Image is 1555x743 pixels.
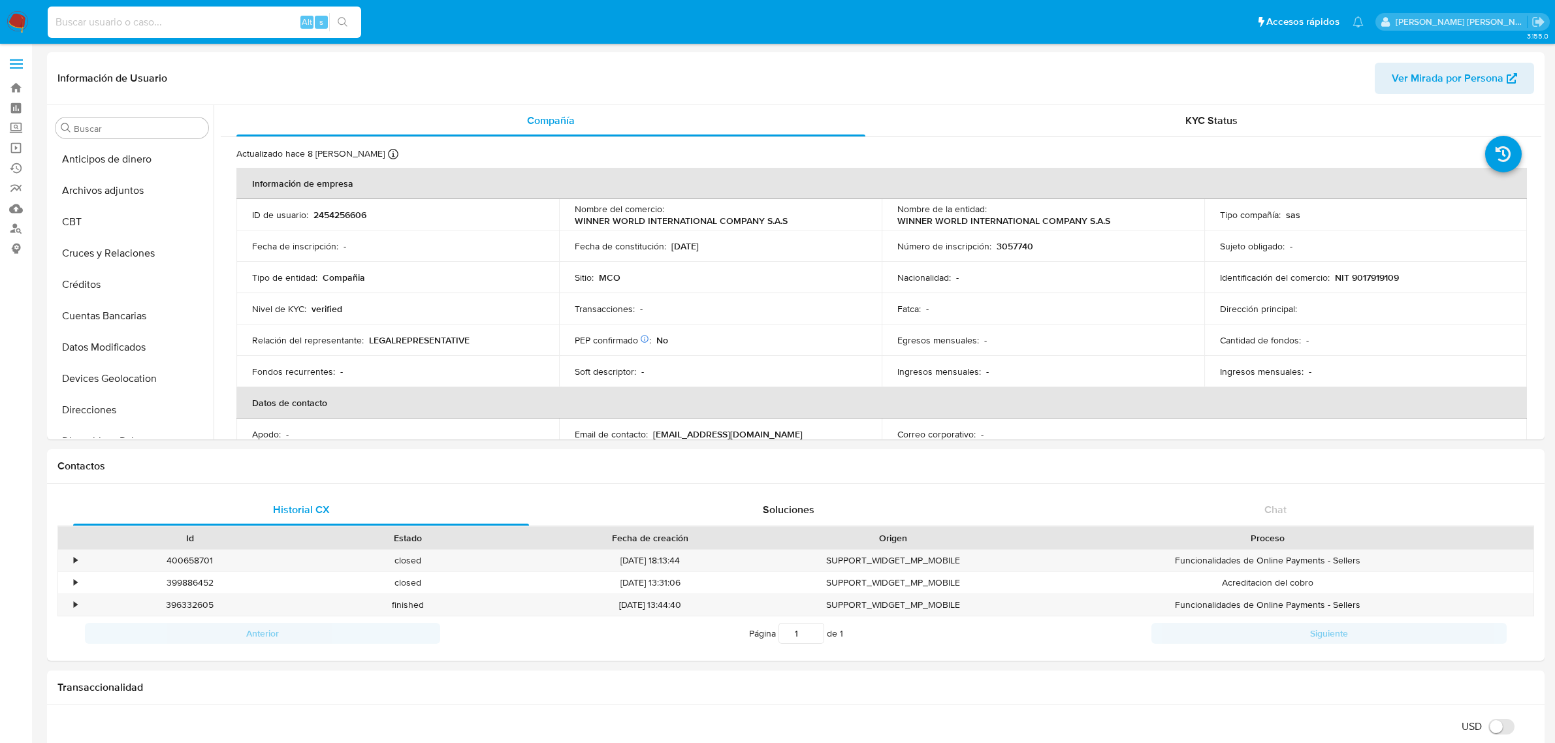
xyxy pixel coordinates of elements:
[50,144,214,175] button: Anticipos de dinero
[656,334,668,346] p: No
[956,272,959,283] p: -
[1392,63,1503,94] span: Ver Mirada por Persona
[897,272,951,283] p: Nacionalidad :
[575,272,594,283] p: Sitio :
[1220,209,1281,221] p: Tipo compañía :
[85,623,440,644] button: Anterior
[794,531,993,545] div: Origen
[1002,572,1533,593] div: Acreditacion del cobro
[323,272,365,283] p: Compañia
[50,300,214,332] button: Cuentas Bancarias
[575,366,636,377] p: Soft descriptor :
[527,113,575,128] span: Compañía
[50,332,214,363] button: Datos Modificados
[653,428,803,440] p: [EMAIL_ADDRESS][DOMAIN_NAME]
[1220,272,1330,283] p: Identificación del comercio :
[57,72,167,85] h1: Información de Usuario
[1290,240,1292,252] p: -
[1151,623,1507,644] button: Siguiente
[897,303,921,315] p: Fatca :
[50,175,214,206] button: Archivos adjuntos
[671,240,699,252] p: [DATE]
[1396,16,1528,28] p: juan.montanobonaga@mercadolibre.com.co
[897,215,1110,227] p: WINNER WORLD INTERNATIONAL COMPANY S.A.S
[599,272,620,283] p: MCO
[61,123,71,133] button: Buscar
[81,572,298,593] div: 399886452
[575,303,635,315] p: Transacciones :
[784,572,1002,593] div: SUPPORT_WIDGET_MP_MOBILE
[236,168,1527,199] th: Información de empresa
[313,209,366,221] p: 2454256606
[252,428,281,440] p: Apodo :
[252,240,338,252] p: Fecha de inscripción :
[1266,15,1339,29] span: Accesos rápidos
[74,577,77,589] div: •
[1306,334,1309,346] p: -
[252,334,364,346] p: Relación del representante :
[1220,240,1285,252] p: Sujeto obligado :
[1220,366,1304,377] p: Ingresos mensuales :
[1531,15,1545,29] a: Salir
[50,394,214,426] button: Direcciones
[981,428,984,440] p: -
[50,206,214,238] button: CBT
[1220,334,1301,346] p: Cantidad de fondos :
[90,531,289,545] div: Id
[897,428,976,440] p: Correo corporativo :
[575,240,666,252] p: Fecha de constitución :
[74,554,77,567] div: •
[312,303,342,315] p: verified
[517,550,784,571] div: [DATE] 18:13:44
[329,13,356,31] button: search-icon
[517,572,784,593] div: [DATE] 13:31:06
[252,209,308,221] p: ID de usuario :
[575,428,648,440] p: Email de contacto :
[236,387,1527,419] th: Datos de contacto
[50,238,214,269] button: Cruces y Relaciones
[319,16,323,28] span: s
[57,460,1534,473] h1: Contactos
[997,240,1033,252] p: 3057740
[575,203,664,215] p: Nombre del comercio :
[50,363,214,394] button: Devices Geolocation
[369,334,470,346] p: LEGALREPRESENTATIVE
[1335,272,1399,283] p: NIT 9017919109
[784,594,1002,616] div: SUPPORT_WIDGET_MP_MOBILE
[926,303,929,315] p: -
[1264,502,1287,517] span: Chat
[575,215,788,227] p: WINNER WORLD INTERNATIONAL COMPANY S.A.S
[575,334,651,346] p: PEP confirmado :
[298,594,516,616] div: finished
[986,366,989,377] p: -
[897,203,987,215] p: Nombre de la entidad :
[784,550,1002,571] div: SUPPORT_WIDGET_MP_MOBILE
[1002,550,1533,571] div: Funcionalidades de Online Payments - Sellers
[252,366,335,377] p: Fondos recurrentes :
[344,240,346,252] p: -
[897,240,991,252] p: Número de inscripción :
[897,334,979,346] p: Egresos mensuales :
[236,148,385,160] p: Actualizado hace 8 [PERSON_NAME]
[640,303,643,315] p: -
[641,366,644,377] p: -
[840,627,843,640] span: 1
[286,428,289,440] p: -
[50,426,214,457] button: Dispositivos Point
[1220,303,1297,315] p: Dirección principal :
[81,594,298,616] div: 396332605
[302,16,312,28] span: Alt
[57,681,1534,694] h1: Transaccionalidad
[340,366,343,377] p: -
[1309,366,1311,377] p: -
[1002,594,1533,616] div: Funcionalidades de Online Payments - Sellers
[984,334,987,346] p: -
[1375,63,1534,94] button: Ver Mirada por Persona
[298,550,516,571] div: closed
[74,123,203,134] input: Buscar
[1286,209,1300,221] p: sas
[1185,113,1238,128] span: KYC Status
[308,531,507,545] div: Estado
[48,14,361,31] input: Buscar usuario o caso...
[1353,16,1364,27] a: Notificaciones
